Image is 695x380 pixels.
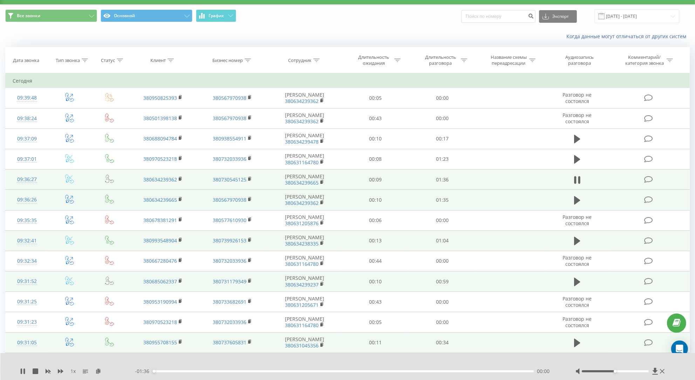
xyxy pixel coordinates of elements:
[285,179,319,186] a: 380634239665
[143,176,177,183] a: 380634239362
[213,278,246,285] a: 380731179349
[671,340,688,357] div: Open Intercom Messenger
[409,292,476,312] td: 00:00
[614,370,617,373] div: Accessibility label
[17,13,40,19] span: Все звонки
[70,368,76,375] span: 1 x
[342,292,409,312] td: 00:43
[267,210,342,230] td: [PERSON_NAME]
[409,210,476,230] td: 00:00
[13,152,41,166] div: 09:37:01
[342,108,409,129] td: 00:43
[213,217,246,223] a: 380577610930
[409,149,476,169] td: 01:23
[285,302,319,308] a: 380631205671
[342,271,409,292] td: 00:10
[213,298,246,305] a: 380733682691
[13,91,41,105] div: 09:39:48
[213,95,246,101] a: 380567970938
[563,112,592,125] span: Разговор не состоялся
[213,156,246,162] a: 380732033936
[342,210,409,230] td: 00:06
[13,173,41,186] div: 09:36:27
[557,54,602,66] div: Аудиозапись разговора
[355,54,393,66] div: Длительность ожидания
[624,54,665,66] div: Комментарий/категория звонка
[409,88,476,108] td: 00:00
[213,135,246,142] a: 380938554911
[6,74,690,88] td: Сегодня
[409,230,476,251] td: 01:04
[490,54,527,66] div: Название схемы переадресации
[143,319,177,325] a: 380970523218
[213,176,246,183] a: 380730545125
[409,271,476,292] td: 00:59
[101,9,192,22] button: Основной
[267,190,342,210] td: [PERSON_NAME]
[267,251,342,271] td: [PERSON_NAME]
[539,10,577,23] button: Экспорт
[342,129,409,149] td: 00:10
[143,115,177,122] a: 380501398138
[152,370,155,373] div: Accessibility label
[267,271,342,292] td: [PERSON_NAME]
[285,138,319,145] a: 380634239478
[267,292,342,312] td: [PERSON_NAME]
[5,9,97,22] button: Все звонки
[13,275,41,288] div: 09:31:52
[213,115,246,122] a: 380567970938
[409,251,476,271] td: 00:00
[143,298,177,305] a: 380953190994
[342,230,409,251] td: 00:13
[285,118,319,125] a: 380634239362
[342,88,409,108] td: 00:05
[143,339,177,346] a: 380955708155
[409,190,476,210] td: 01:35
[285,200,319,206] a: 380634239362
[267,108,342,129] td: [PERSON_NAME]
[285,342,319,349] a: 380631045356
[461,10,536,23] input: Поиск по номеру
[342,190,409,210] td: 00:10
[213,257,246,264] a: 380732033936
[422,54,459,66] div: Длительность разговора
[563,214,592,227] span: Разговор не состоялся
[143,196,177,203] a: 380634239665
[563,91,592,104] span: Разговор не состоялся
[342,149,409,169] td: 00:08
[209,13,224,18] span: График
[56,57,80,63] div: Тип звонка
[143,156,177,162] a: 380970523218
[342,332,409,353] td: 00:11
[13,315,41,329] div: 09:31:23
[267,149,342,169] td: [PERSON_NAME]
[101,57,115,63] div: Статус
[285,220,319,227] a: 380631205876
[213,196,246,203] a: 380567970938
[150,57,166,63] div: Клиент
[563,254,592,267] span: Разговор не состоялся
[267,332,342,353] td: [PERSON_NAME]
[13,234,41,248] div: 09:32:41
[285,322,319,329] a: 380631164780
[143,95,177,101] a: 380950825393
[143,217,177,223] a: 380678381291
[285,281,319,288] a: 380634239237
[196,9,236,22] button: График
[285,240,319,247] a: 380634238335
[267,129,342,149] td: [PERSON_NAME]
[409,108,476,129] td: 00:00
[135,368,153,375] span: - 01:36
[409,312,476,332] td: 00:00
[143,278,177,285] a: 380685062337
[267,230,342,251] td: [PERSON_NAME]
[213,339,246,346] a: 380737605831
[267,312,342,332] td: [PERSON_NAME]
[13,132,41,146] div: 09:37:09
[288,57,312,63] div: Сотрудник
[342,312,409,332] td: 00:05
[13,336,41,350] div: 09:31:05
[143,257,177,264] a: 380667280476
[566,33,690,40] a: Когда данные могут отличаться от других систем
[267,170,342,190] td: [PERSON_NAME]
